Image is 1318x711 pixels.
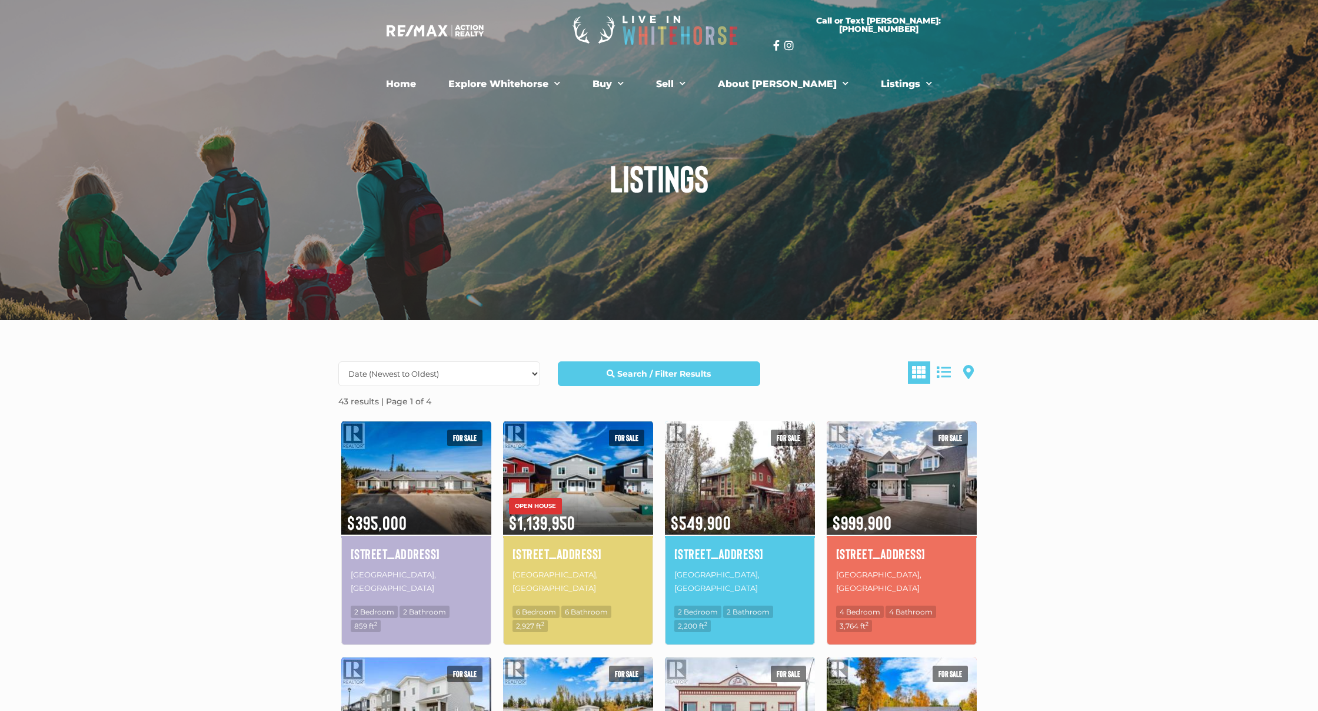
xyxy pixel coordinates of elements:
[872,72,941,96] a: Listings
[351,606,398,618] span: 2 Bedroom
[561,606,611,618] span: 6 Bathroom
[827,496,977,535] span: $999,900
[351,544,482,564] a: [STREET_ADDRESS]
[866,620,868,627] sup: 2
[836,620,872,632] span: 3,764 ft
[541,620,544,627] sup: 2
[674,606,721,618] span: 2 Bedroom
[512,606,560,618] span: 6 Bedroom
[341,419,491,536] img: 104-12 PINTAIL PLACE, Whitehorse, Yukon
[787,16,970,33] span: Call or Text [PERSON_NAME]: [PHONE_NUMBER]
[503,419,653,536] img: 47 ELLWOOD STREET, Whitehorse, Yukon
[665,496,815,535] span: $549,900
[647,72,694,96] a: Sell
[836,544,967,564] a: [STREET_ADDRESS]
[447,666,482,682] span: For sale
[558,361,760,386] a: Search / Filter Results
[827,419,977,536] img: 5 GEM PLACE, Whitehorse, Yukon
[351,620,381,632] span: 859 ft
[617,368,711,379] strong: Search / Filter Results
[584,72,633,96] a: Buy
[338,396,431,407] strong: 43 results | Page 1 of 4
[771,430,806,446] span: For sale
[509,498,562,514] span: OPEN HOUSE
[723,606,773,618] span: 2 Bathroom
[341,496,491,535] span: $395,000
[704,620,707,627] sup: 2
[836,567,967,597] p: [GEOGRAPHIC_DATA], [GEOGRAPHIC_DATA]
[674,620,711,632] span: 2,200 ft
[335,72,983,96] nav: Menu
[351,567,482,597] p: [GEOGRAPHIC_DATA], [GEOGRAPHIC_DATA]
[665,419,815,536] img: 1217 7TH AVENUE, Dawson City, Yukon
[377,72,425,96] a: Home
[609,666,644,682] span: For sale
[773,9,984,40] a: Call or Text [PERSON_NAME]: [PHONE_NUMBER]
[329,159,988,197] h1: Listings
[674,544,806,564] a: [STREET_ADDRESS]
[447,430,482,446] span: For sale
[512,620,548,632] span: 2,927 ft
[836,606,884,618] span: 4 Bedroom
[400,606,450,618] span: 2 Bathroom
[933,666,968,682] span: For sale
[609,430,644,446] span: For sale
[771,666,806,682] span: For sale
[933,430,968,446] span: For sale
[374,620,377,627] sup: 2
[512,544,644,564] a: [STREET_ADDRESS]
[886,606,936,618] span: 4 Bathroom
[512,567,644,597] p: [GEOGRAPHIC_DATA], [GEOGRAPHIC_DATA]
[503,496,653,535] span: $1,139,950
[674,567,806,597] p: [GEOGRAPHIC_DATA], [GEOGRAPHIC_DATA]
[709,72,857,96] a: About [PERSON_NAME]
[440,72,569,96] a: Explore Whitehorse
